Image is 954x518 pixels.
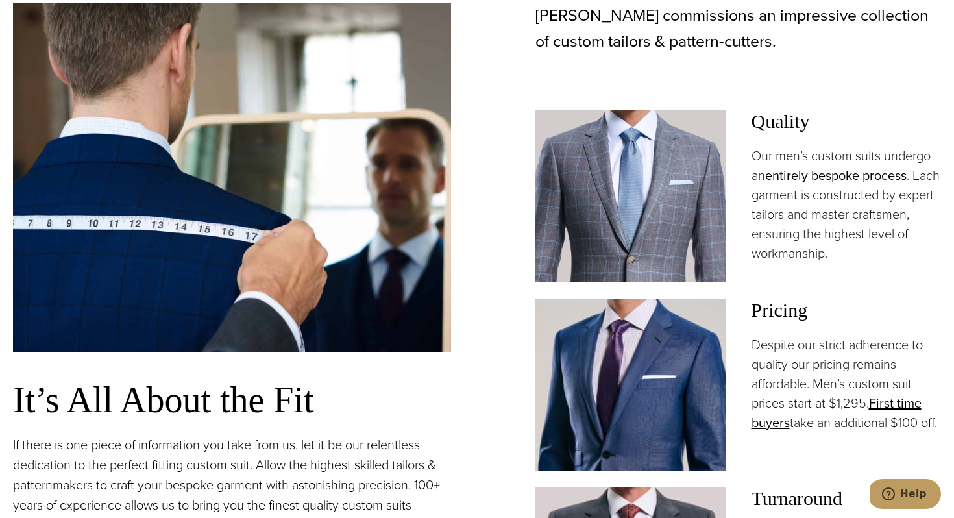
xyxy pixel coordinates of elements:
a: First time buyers [752,393,922,432]
a: entirely bespoke process [765,166,907,185]
h3: It’s All About the Fit [13,378,451,422]
h3: Pricing [752,299,942,322]
img: Client in Zegna grey windowpane bespoke suit with white shirt and light blue tie. [535,110,726,282]
h3: Turnaround [752,487,942,510]
p: Despite our strict adherence to quality our pricing remains affordable. Men’s custom suit prices ... [752,335,942,432]
iframe: Opens a widget where you can chat to one of our agents [870,479,941,512]
h3: Quality [752,110,942,133]
p: Our men’s custom suits undergo an . Each garment is constructed by expert tailors and master craf... [752,146,942,263]
img: Bespoke tailor measuring the shoulder of client wearing a blue bespoke suit. [13,3,451,352]
img: Client in blue solid custom made suit with white shirt and navy tie. Fabric by Scabal. [535,299,726,471]
p: [PERSON_NAME] commissions an impressive collection of custom tailors & pattern-cutters. [535,3,941,55]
